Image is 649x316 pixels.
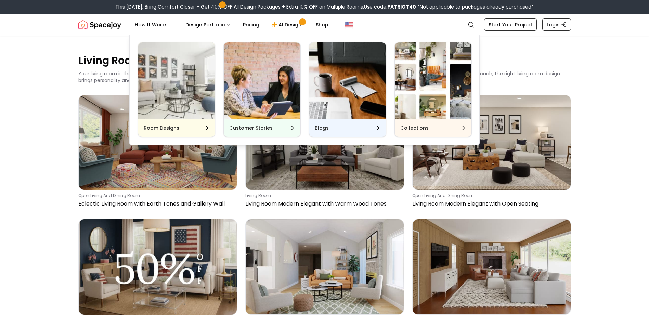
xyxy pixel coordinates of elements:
button: How It Works [129,18,179,31]
a: Living Room Modern Elegant with Open Seatingopen living and dining roomLiving Room Modern Elegant... [412,95,571,211]
a: Living Room Modern Elegant with Warm Wood Tonesliving roomLiving Room Modern Elegant with Warm Wo... [245,95,404,211]
p: open living and dining room [78,193,234,198]
img: Cozy Living Room with Neutral Tones and Leather Poufs [413,219,571,314]
b: PATRIOT40 [387,3,416,10]
a: Spacejoy [78,18,121,31]
a: Login [542,18,571,31]
p: Living Room Modern Elegant with Warm Wood Tones [245,200,401,208]
img: United States [345,21,353,29]
a: Eclectic Living Room with Earth Tones and Gallery Wallopen living and dining roomEclectic Living ... [78,95,237,211]
nav: Main [129,18,334,31]
a: Start Your Project [484,18,537,31]
button: Design Portfolio [180,18,236,31]
div: This [DATE], Bring Comfort Closer – Get 40% OFF All Design Packages + Extra 10% OFF on Multiple R... [115,3,534,10]
p: Living Room Design Ideas for Every Style, Space & Mood [78,53,571,67]
p: Your living room is the heart of your home—where style meets comfort, and where everyday moments ... [78,70,560,84]
span: *Not applicable to packages already purchased* [416,3,534,10]
p: living room [245,193,401,198]
a: Pricing [237,18,265,31]
img: Eclectic Living Room with Earth Tones and Gallery Wall [79,95,237,190]
p: Living Room Modern Elegant with Open Seating [412,200,568,208]
a: Shop [310,18,334,31]
a: AI Design [266,18,309,31]
p: open living and dining room [412,193,568,198]
span: Use code: [364,3,416,10]
nav: Global [78,14,571,36]
p: Eclectic Living Room with Earth Tones and Gallery Wall [78,200,234,208]
img: Living Room Modern Elegant with Open Seating [413,95,571,190]
img: Get 50% OFF All Design Packages [79,219,237,314]
img: Spacejoy Logo [78,18,121,31]
img: Contemporary Living Room with Neutral and Green Accents [246,219,404,314]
